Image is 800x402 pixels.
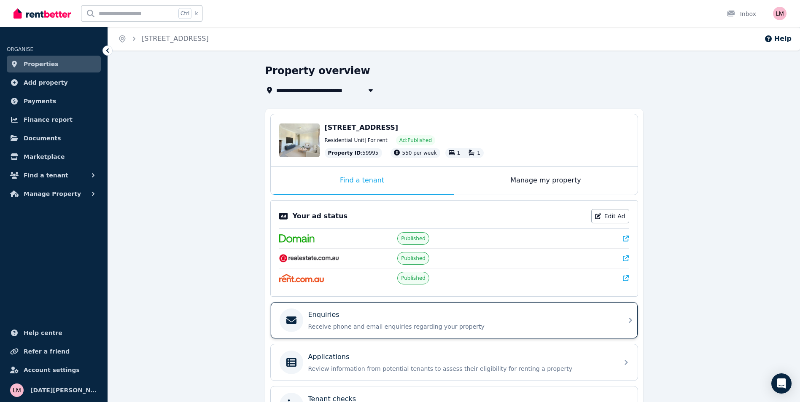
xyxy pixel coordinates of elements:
[7,46,33,52] span: ORGANISE
[7,93,101,110] a: Payments
[271,167,454,195] div: Find a tenant
[108,27,219,51] nav: Breadcrumb
[325,148,382,158] div: : 59995
[195,10,198,17] span: k
[24,189,81,199] span: Manage Property
[24,59,59,69] span: Properties
[279,234,315,243] img: Domain.com.au
[454,167,638,195] div: Manage my property
[265,64,370,78] h1: Property overview
[457,150,461,156] span: 1
[477,150,480,156] span: 1
[24,152,65,162] span: Marketplace
[279,254,339,263] img: RealEstate.com.au
[24,170,68,180] span: Find a tenant
[727,10,756,18] div: Inbox
[325,123,399,131] span: [STREET_ADDRESS]
[7,324,101,341] a: Help centre
[7,148,101,165] a: Marketplace
[402,150,437,156] span: 550 per week
[399,137,432,144] span: Ad: Published
[401,235,426,242] span: Published
[279,274,324,282] img: Rent.com.au
[30,385,97,395] span: [DATE][PERSON_NAME]
[7,111,101,128] a: Finance report
[308,352,350,362] p: Applications
[24,346,70,356] span: Refer a friend
[7,56,101,72] a: Properties
[328,150,361,156] span: Property ID
[24,96,56,106] span: Payments
[308,310,339,320] p: Enquiries
[142,35,209,43] a: [STREET_ADDRESS]
[24,78,68,88] span: Add property
[7,343,101,360] a: Refer a friend
[24,365,80,375] span: Account settings
[401,275,426,281] span: Published
[7,362,101,378] a: Account settings
[293,211,347,221] p: Your ad status
[764,34,792,44] button: Help
[773,7,787,20] img: lucia moliterno
[271,344,638,381] a: ApplicationsReview information from potential tenants to assess their eligibility for renting a p...
[178,8,191,19] span: Ctrl
[401,255,426,262] span: Published
[13,7,71,20] img: RentBetter
[24,328,62,338] span: Help centre
[308,322,614,331] p: Receive phone and email enquiries regarding your property
[7,74,101,91] a: Add property
[271,302,638,338] a: EnquiriesReceive phone and email enquiries regarding your property
[24,115,73,125] span: Finance report
[24,133,61,143] span: Documents
[325,137,388,144] span: Residential Unit | For rent
[308,364,614,373] p: Review information from potential tenants to assess their eligibility for renting a property
[7,167,101,184] button: Find a tenant
[7,185,101,202] button: Manage Property
[7,130,101,147] a: Documents
[591,209,629,223] a: Edit Ad
[771,373,792,394] div: Open Intercom Messenger
[10,383,24,397] img: lucia moliterno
